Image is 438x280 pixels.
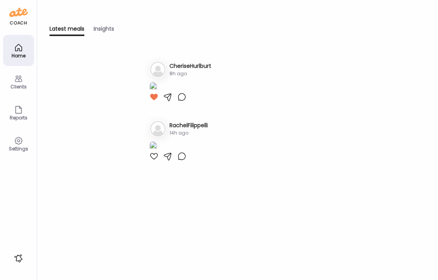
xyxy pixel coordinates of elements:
[5,53,33,58] div: Home
[94,25,114,36] div: Insights
[169,70,211,77] div: 8h ago
[5,84,33,89] div: Clients
[5,146,33,151] div: Settings
[5,115,33,120] div: Reports
[169,130,208,137] div: 14h ago
[9,6,28,19] img: ate
[10,20,27,26] div: coach
[169,62,211,70] h3: CheriseHurlburt
[169,121,208,130] h3: RachelFilippelli
[150,121,166,137] img: bg-avatar-default.svg
[150,62,166,77] img: bg-avatar-default.svg
[149,141,157,152] img: images%2F1IVwZUuXIwd79qFJdmi7kV9BNGF2%2F89VNXI4LRo4GIdutnms6%2FYWLCgps26ejHVRrVtGcJ_1080
[50,25,84,36] div: Latest meals
[149,82,157,92] img: images%2FPx7obpQtcXfz5dvBTIw2MvHmXDg1%2F2go62ZpQluigurq3wPtB%2FHAQKNDSS0o5gudhdGI7o_1080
